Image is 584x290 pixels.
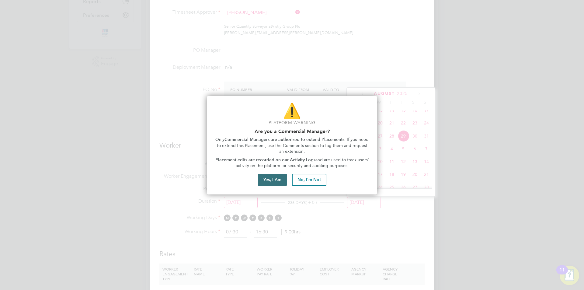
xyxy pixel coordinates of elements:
strong: Commercial Managers are authorised to extend Placements [224,137,344,142]
button: Yes, I Am [258,174,287,186]
span: Only [215,137,224,142]
p: Platform Warning [214,120,370,126]
button: No, I'm Not [292,174,326,186]
span: . If you need to extend this Placement, use the Comments section to tag them and request an exten... [217,137,370,154]
div: Are you part of the Commercial Team? [207,96,377,194]
p: ⚠️ [214,101,370,121]
strong: Placement edits are recorded on our Activity Logs [215,157,315,162]
h2: Are you a Commercial Manager? [214,128,370,134]
span: and are used to track users' activity on the platform for security and auditing purposes. [236,157,370,169]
